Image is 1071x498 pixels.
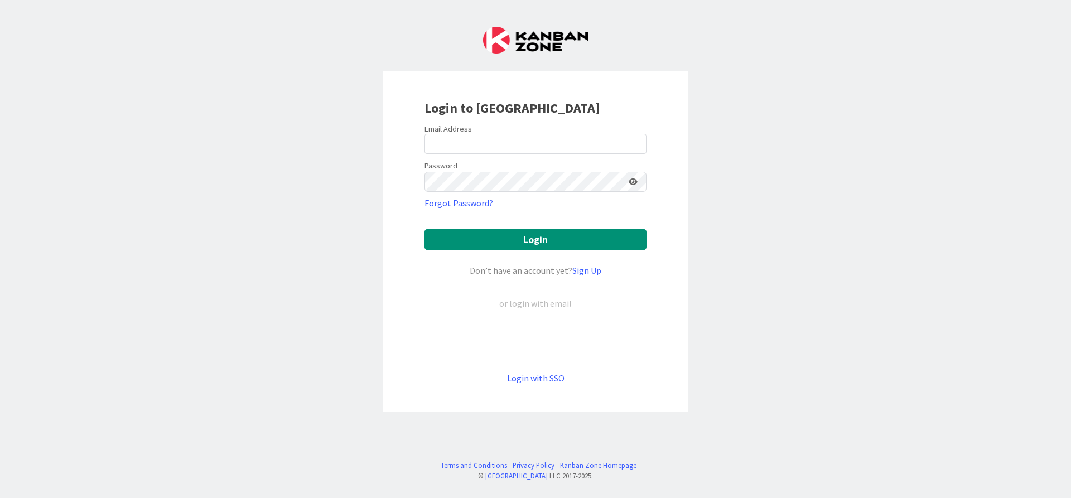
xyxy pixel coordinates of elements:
div: or login with email [496,297,575,310]
button: Login [424,229,647,250]
img: Kanban Zone [483,27,588,54]
label: Email Address [424,124,472,134]
label: Password [424,160,457,172]
a: Terms and Conditions [441,460,507,471]
a: Sign Up [572,265,601,276]
a: Kanban Zone Homepage [560,460,636,471]
div: Sign in with Google. Opens in new tab [424,328,647,353]
a: Privacy Policy [513,460,554,471]
div: Don’t have an account yet? [424,264,647,277]
a: Forgot Password? [424,196,493,210]
a: Login with SSO [507,373,565,384]
iframe: Sign in with Google Button [419,328,652,353]
div: © LLC 2017- 2025 . [435,471,636,481]
b: Login to [GEOGRAPHIC_DATA] [424,99,600,117]
a: [GEOGRAPHIC_DATA] [485,471,548,480]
